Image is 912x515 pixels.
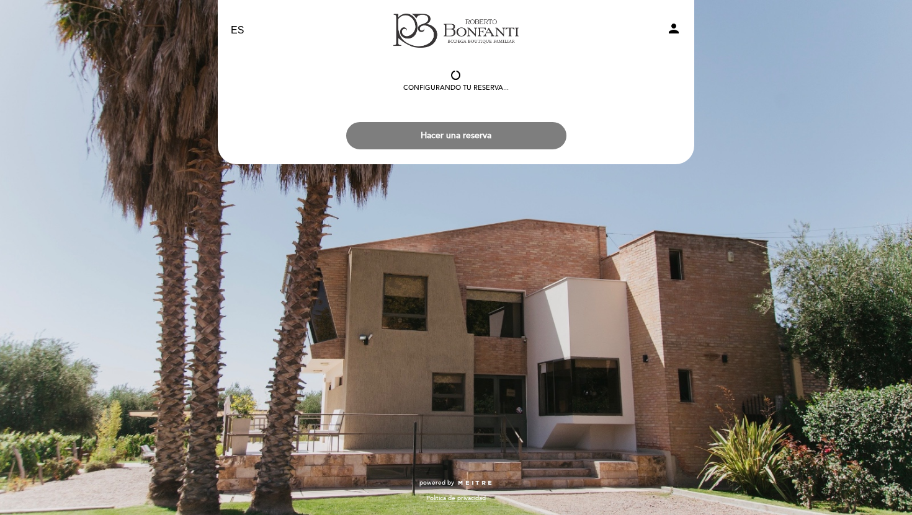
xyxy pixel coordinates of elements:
[426,494,486,503] a: Política de privacidad
[666,21,681,40] button: person
[419,478,493,487] a: powered by
[346,122,566,149] button: Hacer una reserva
[403,83,509,93] div: Configurando tu reserva...
[457,480,493,486] img: MEITRE
[666,21,681,36] i: person
[378,14,534,48] a: Turismo - Bodega [PERSON_NAME]
[419,478,454,487] span: powered by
